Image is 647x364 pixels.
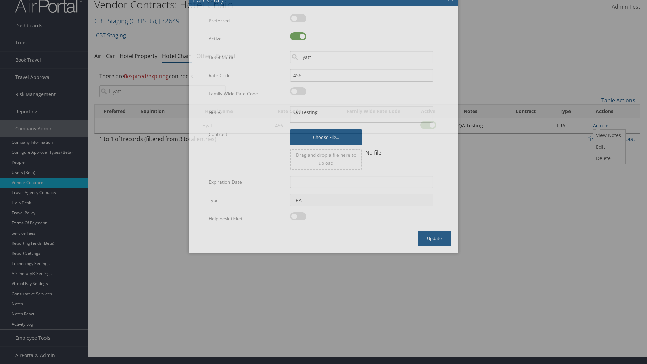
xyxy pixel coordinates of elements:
[209,87,285,100] label: Family Wide Rate Code
[209,14,285,27] label: Preferred
[209,51,285,64] label: Hotel Name
[209,176,285,188] label: Expiration Date
[365,149,381,156] span: No file
[209,194,285,207] label: Type
[209,32,285,45] label: Active
[209,128,285,141] label: Contract
[296,152,356,166] span: Drag and drop a file here to upload
[209,106,285,119] label: Notes
[209,69,285,82] label: Rate Code
[209,212,285,225] label: Help desk ticket
[418,231,451,246] button: Update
